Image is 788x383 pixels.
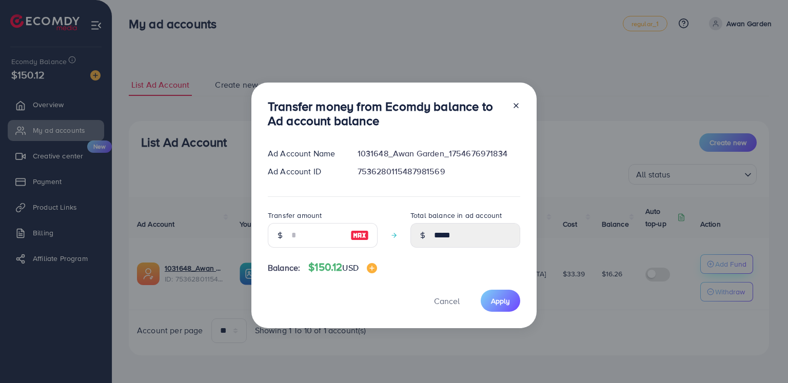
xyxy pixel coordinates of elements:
[342,262,358,273] span: USD
[744,337,780,375] iframe: Chat
[367,263,377,273] img: image
[260,166,349,177] div: Ad Account ID
[260,148,349,159] div: Ad Account Name
[481,290,520,312] button: Apply
[350,229,369,241] img: image
[349,148,528,159] div: 1031648_Awan Garden_1754676971834
[349,166,528,177] div: 7536280115487981569
[268,262,300,274] span: Balance:
[268,99,504,129] h3: Transfer money from Ecomdy balance to Ad account balance
[421,290,472,312] button: Cancel
[491,296,510,306] span: Apply
[268,210,322,220] label: Transfer amount
[410,210,502,220] label: Total balance in ad account
[434,295,460,307] span: Cancel
[308,261,377,274] h4: $150.12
